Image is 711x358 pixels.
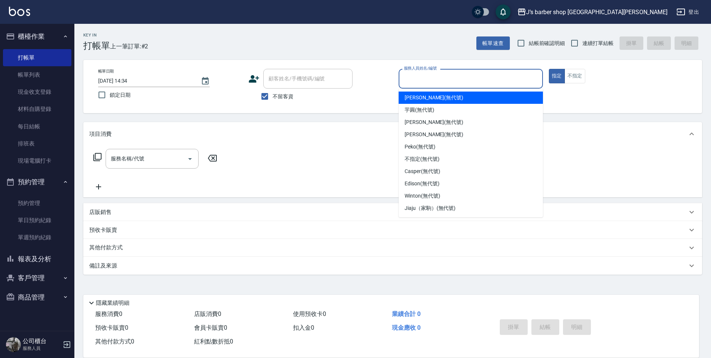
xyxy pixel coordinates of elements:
a: 帳單列表 [3,66,71,83]
a: 單週預約紀錄 [3,229,71,246]
p: 預收卡販賣 [89,226,117,234]
a: 材料自購登錄 [3,100,71,118]
p: 隱藏業績明細 [96,299,129,307]
img: Logo [9,7,30,16]
img: Person [6,337,21,352]
button: Choose date, selected date is 2025-08-22 [196,72,214,90]
button: 客戶管理 [3,268,71,288]
div: 店販銷售 [83,203,702,221]
span: 不指定 (無代號) [405,155,440,163]
h2: Key In [83,33,110,38]
button: 指定 [549,69,565,83]
span: Edison (無代號) [405,180,439,188]
p: 其他付款方式 [89,244,126,252]
span: Jiaju（家駒） (無代號) [405,204,456,212]
button: Open [184,153,196,165]
span: 店販消費 0 [194,310,221,317]
div: 備註及來源 [83,257,702,275]
div: J’s barber shop [GEOGRAPHIC_DATA][PERSON_NAME] [526,7,667,17]
input: YYYY/MM/DD hh:mm [98,75,193,87]
span: 其他付款方式 0 [95,338,134,345]
a: 預約管理 [3,195,71,212]
button: 帳單速查 [476,36,510,50]
div: 其他付款方式 [83,239,702,257]
button: 櫃檯作業 [3,27,71,46]
span: Peko (無代號) [405,143,435,151]
span: 業績合計 0 [392,310,421,317]
span: Casper (無代號) [405,167,440,175]
span: 扣入金 0 [293,324,314,331]
button: 不指定 [564,69,585,83]
span: 服務消費 0 [95,310,122,317]
label: 服務人員姓名/編號 [404,65,437,71]
button: 商品管理 [3,288,71,307]
span: 上一筆訂單:#2 [110,42,148,51]
button: 預約管理 [3,172,71,192]
a: 現場電腦打卡 [3,152,71,169]
span: 鎖定日期 [110,91,131,99]
label: 帳單日期 [98,68,114,74]
span: 使用預收卡 0 [293,310,326,317]
h5: 公司櫃台 [23,338,61,345]
h3: 打帳單 [83,41,110,51]
a: 打帳單 [3,49,71,66]
span: [PERSON_NAME] (無代號) [405,94,463,102]
p: 服務人員 [23,345,61,352]
span: 不留客資 [273,93,293,100]
span: Winton (無代號) [405,192,440,200]
a: 現金收支登錄 [3,83,71,100]
span: 芋圓 (無代號) [405,106,434,114]
p: 備註及來源 [89,262,117,270]
a: 每日結帳 [3,118,71,135]
a: 單日預約紀錄 [3,212,71,229]
span: 會員卡販賣 0 [194,324,227,331]
p: 項目消費 [89,130,112,138]
span: 紅利點數折抵 0 [194,338,233,345]
button: save [496,4,511,19]
p: 店販銷售 [89,208,112,216]
span: 預收卡販賣 0 [95,324,128,331]
span: 結帳前確認明細 [529,39,565,47]
span: 現金應收 0 [392,324,421,331]
span: 連續打單結帳 [582,39,614,47]
span: [PERSON_NAME] (無代號) [405,118,463,126]
a: 排班表 [3,135,71,152]
div: 預收卡販賣 [83,221,702,239]
button: 登出 [673,5,702,19]
div: 項目消費 [83,122,702,146]
button: J’s barber shop [GEOGRAPHIC_DATA][PERSON_NAME] [514,4,670,20]
button: 報表及分析 [3,249,71,269]
span: [PERSON_NAME] (無代號) [405,131,463,138]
